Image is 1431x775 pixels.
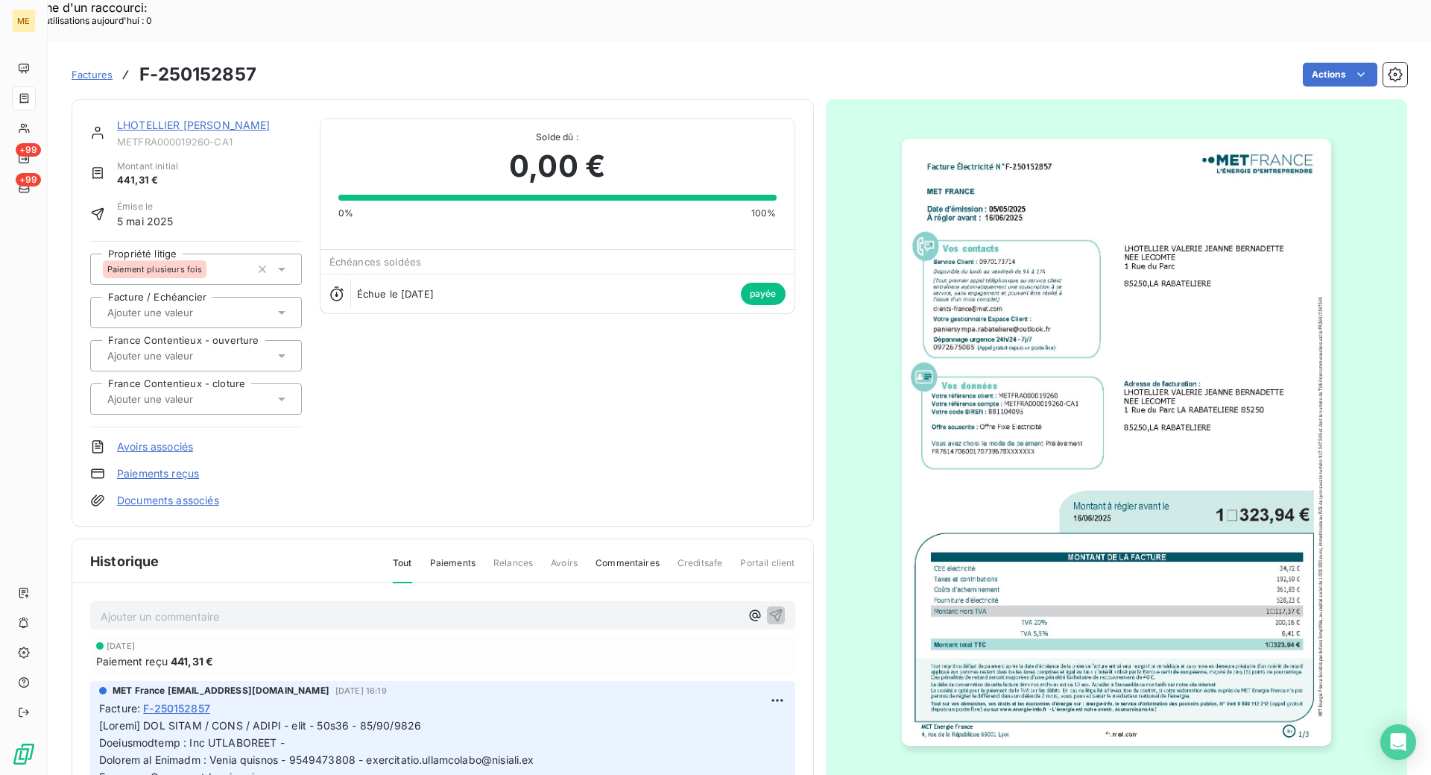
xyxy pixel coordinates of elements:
span: 100% [751,207,777,220]
span: Relances [493,556,533,582]
span: Montant initial [117,160,178,173]
input: Ajouter une valeur [106,306,256,319]
a: Paiements reçus [117,466,199,481]
span: Tout [393,556,412,583]
span: Paiement reçu [96,653,168,669]
span: [DATE] [107,641,135,650]
span: 5 mai 2025 [117,213,174,229]
span: Échue le [DATE] [357,288,434,300]
span: 441,31 € [171,653,213,669]
span: Avoirs [551,556,578,582]
a: Avoirs associés [117,439,193,454]
a: Documents associés [117,493,219,508]
a: Factures [72,67,113,82]
span: +99 [16,143,41,157]
div: Open Intercom Messenger [1380,724,1416,760]
span: 0,00 € [509,144,605,189]
img: invoice_thumbnail [902,139,1331,746]
span: Creditsafe [677,556,723,582]
span: Portail client [740,556,795,582]
span: METFRA000019260-CA1 [117,136,302,148]
span: Paiement plusieurs fois [107,265,202,274]
input: Ajouter une valeur [106,349,256,363]
span: Factures [72,69,113,81]
h3: F-250152857 [139,61,256,88]
button: Actions [1303,63,1377,87]
span: Émise le [117,200,174,213]
span: Commentaires [596,556,660,582]
img: Logo LeanPay [12,742,36,766]
span: Échéances soldées [329,256,422,268]
span: +99 [16,173,41,186]
span: Solde dû : [338,131,777,144]
span: Facture : [99,700,140,716]
input: Ajouter une valeur [106,392,256,406]
a: LHOTELLIER [PERSON_NAME] [117,119,271,131]
span: payée [741,283,786,305]
span: [DATE] 16:19 [335,686,387,695]
span: F-250152857 [143,700,210,716]
span: Paiements [430,556,476,582]
span: Historique [90,551,159,571]
span: 0% [338,207,353,220]
span: MET France [EMAIL_ADDRESS][DOMAIN_NAME] [113,684,329,697]
span: 441,31 € [117,173,178,188]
